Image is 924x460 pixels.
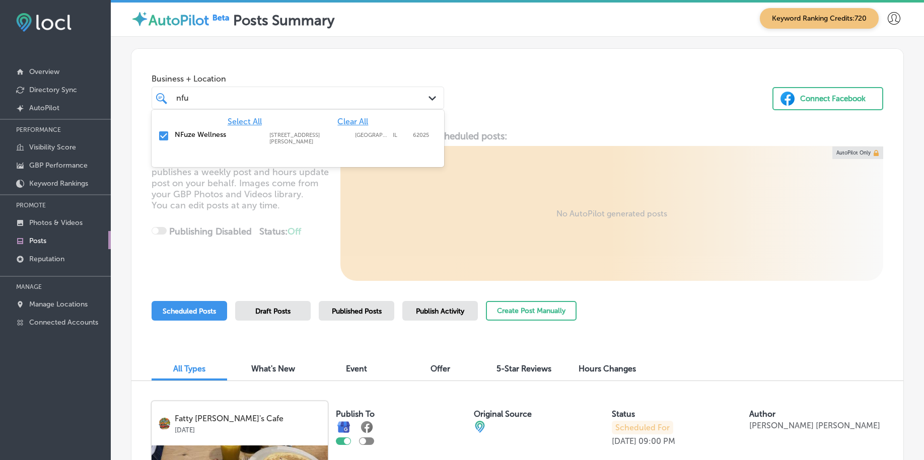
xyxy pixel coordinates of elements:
[800,91,866,106] div: Connect Facebook
[579,364,636,373] span: Hours Changes
[612,409,635,419] label: Status
[149,12,209,29] label: AutoPilot
[29,67,59,76] p: Overview
[612,436,636,446] p: [DATE]
[29,318,98,327] p: Connected Accounts
[131,10,149,28] img: autopilot-icon
[332,307,382,316] span: Published Posts
[233,12,334,29] label: Posts Summary
[337,117,368,126] span: Clear All
[474,409,532,419] label: Original Source
[749,409,775,419] label: Author
[228,117,262,126] span: Select All
[416,307,464,316] span: Publish Activity
[29,86,77,94] p: Directory Sync
[413,132,429,145] label: 62025
[29,300,88,309] p: Manage Locations
[16,13,72,32] img: fda3e92497d09a02dc62c9cd864e3231.png
[209,12,233,23] img: Beta
[29,179,88,188] p: Keyword Rankings
[486,301,577,321] button: Create Post Manually
[393,132,408,145] label: IL
[29,161,88,170] p: GBP Performance
[269,132,350,145] label: 104 S Buchanan St
[173,364,205,373] span: All Types
[431,364,450,373] span: Offer
[29,143,76,151] p: Visibility Score
[496,364,551,373] span: 5-Star Reviews
[474,421,486,433] img: cba84b02adce74ede1fb4a8549a95eca.png
[29,218,83,227] p: Photos & Videos
[638,436,675,446] p: 09:00 PM
[29,104,59,112] p: AutoPilot
[336,409,375,419] label: Publish To
[29,255,64,263] p: Reputation
[29,237,46,245] p: Posts
[772,87,883,110] button: Connect Facebook
[175,130,259,139] label: NFuze Wellness
[612,421,673,434] p: Scheduled For
[163,307,216,316] span: Scheduled Posts
[159,417,170,430] img: logo
[760,8,879,29] span: Keyword Ranking Credits: 720
[175,423,321,434] p: [DATE]
[355,132,388,145] label: Edwardsville
[346,364,367,373] span: Event
[255,307,291,316] span: Draft Posts
[251,364,295,373] span: What's New
[749,421,880,430] p: [PERSON_NAME] [PERSON_NAME]
[152,74,444,84] span: Business + Location
[175,414,321,423] p: Fatty [PERSON_NAME]'s Cafe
